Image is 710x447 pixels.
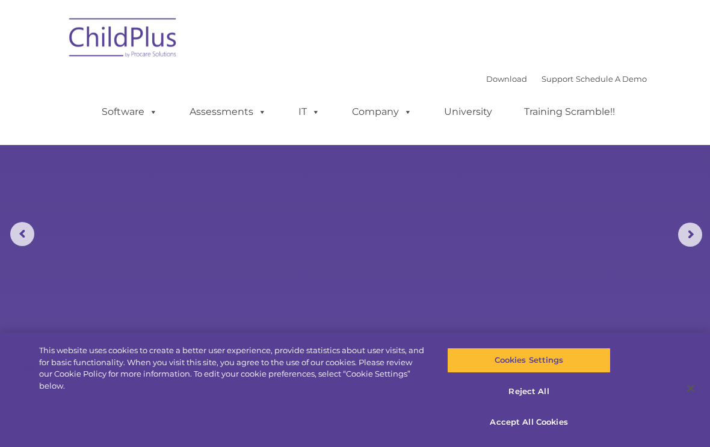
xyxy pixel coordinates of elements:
[486,74,527,84] a: Download
[447,410,610,435] button: Accept All Cookies
[576,74,647,84] a: Schedule A Demo
[39,345,426,392] div: This website uses cookies to create a better user experience, provide statistics about user visit...
[486,74,647,84] font: |
[512,100,627,124] a: Training Scramble!!
[90,100,170,124] a: Software
[447,379,610,404] button: Reject All
[177,100,279,124] a: Assessments
[340,100,424,124] a: Company
[286,100,332,124] a: IT
[542,74,573,84] a: Support
[678,375,704,402] button: Close
[447,348,610,373] button: Cookies Settings
[63,10,184,70] img: ChildPlus by Procare Solutions
[432,100,504,124] a: University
